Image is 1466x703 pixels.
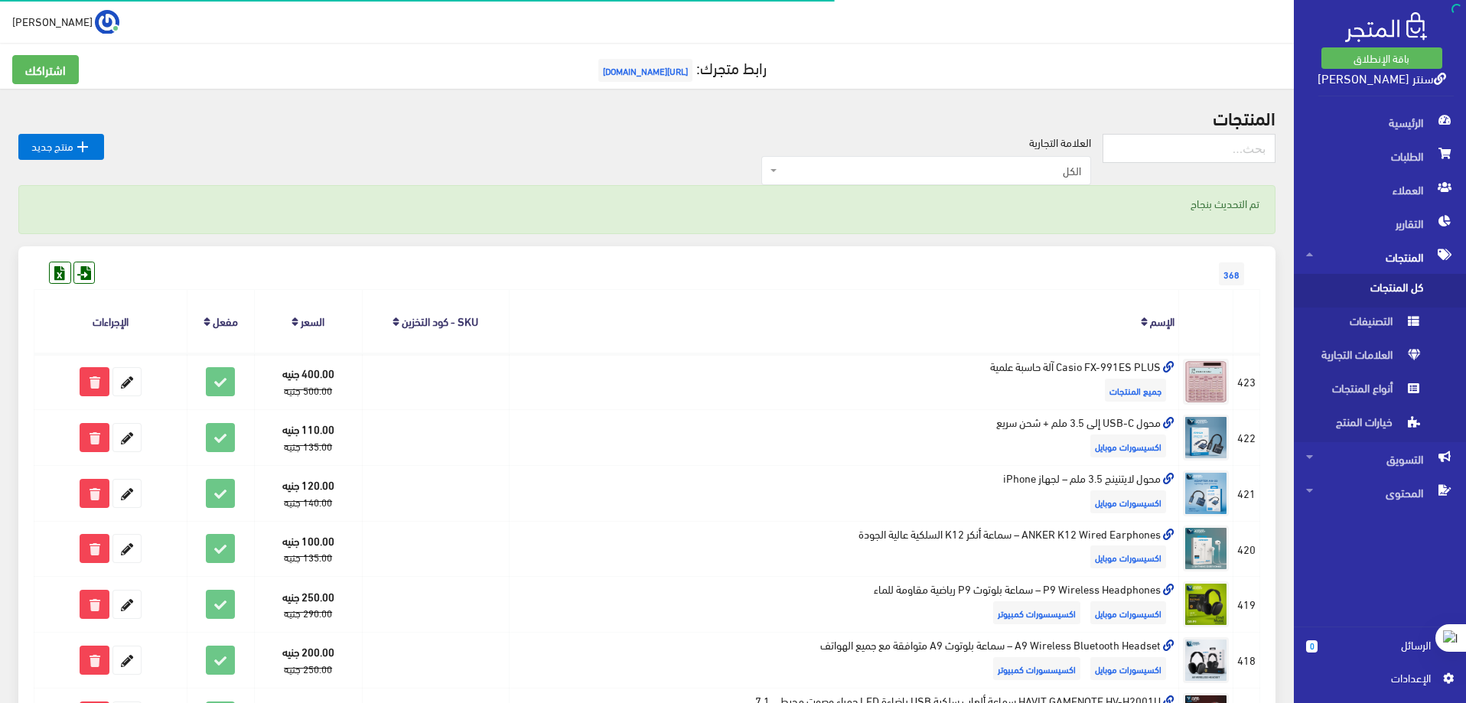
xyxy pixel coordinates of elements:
td: 100.00 جنيه [254,521,362,577]
a: الرئيسية [1294,106,1466,139]
span: المحتوى [1306,476,1454,509]
a: 0 الرسائل [1306,636,1454,669]
span: 0 [1306,640,1318,653]
span: اﻹعدادات [1318,669,1430,686]
strike: 250.00 جنيه [284,659,332,678]
a: العملاء [1294,173,1466,207]
i:  [73,138,92,156]
a: أنواع المنتجات [1294,375,1466,408]
td: 250.00 جنيه [254,577,362,633]
td: 419 [1233,577,1260,633]
span: الرئيسية [1306,106,1454,139]
a: العلامات التجارية [1294,341,1466,375]
a: اﻹعدادات [1306,669,1454,694]
span: العملاء [1306,173,1454,207]
td: Casio FX-991ES PLUS آلة حاسبة علمية [510,353,1179,409]
a: سنتر [PERSON_NAME] [1318,67,1446,89]
span: اكسيسسورات كمبيوتر [993,657,1080,680]
a: SKU - كود التخزين [402,310,478,331]
a: منتج جديد [18,134,104,160]
td: 120.00 جنيه [254,465,362,521]
span: جميع المنتجات [1105,379,1166,402]
img: mhol-master-cables-2-fy-1-usb-c-al-35-mlm-shhn-sryaa.png [1183,415,1229,461]
h2: المنتجات [18,107,1275,127]
a: الإسم [1150,310,1174,331]
span: كل المنتجات [1306,274,1422,308]
span: التصنيفات [1306,308,1422,341]
img: p9-wireless-headphones-smaaa-blototh-p9-ryady-mkaom-llmaaa.png [1183,581,1229,627]
a: اشتراكك [12,55,79,84]
span: التسويق [1306,442,1454,476]
a: السعر [301,310,324,331]
span: اكسيسورات موبايل [1090,657,1166,680]
a: باقة الإنطلاق [1321,47,1442,69]
span: المنتجات [1306,240,1454,274]
span: خيارات المنتج [1306,408,1422,442]
td: محول لايتنينج 3.5 ملم – لجهاز iPhone [510,465,1179,521]
a: كل المنتجات [1294,274,1466,308]
td: 420 [1233,521,1260,577]
img: anker-k12-wired-earphones-smaaa-ankr-k12-alslky-aaaly-algod.png [1183,526,1229,571]
img: casio-fx-991es-plus-al-hasb-aalmy.jpg [1183,359,1229,405]
td: ANKER K12 Wired Earphones – سماعة أنكر K12 السلكية عالية الجودة [510,521,1179,577]
span: الطلبات [1306,139,1454,173]
img: . [1345,12,1427,42]
td: P9 Wireless Headphones – سماعة بلوتوث P9 رياضية مقاومة للماء [510,577,1179,633]
a: الطلبات [1294,139,1466,173]
strike: 500.00 جنيه [284,381,332,399]
p: تم التحديث بنجاح [34,195,1259,212]
strike: 135.00 جنيه [284,548,332,566]
td: 200.00 جنيه [254,633,362,688]
span: العلامات التجارية [1306,341,1422,375]
img: mhol-laytnyng-35-mlm-lghaz-iphone.png [1183,470,1229,516]
img: ... [95,10,119,34]
span: [URL][DOMAIN_NAME] [598,59,692,82]
a: رابط متجرك:[URL][DOMAIN_NAME] [595,53,767,81]
span: التقارير [1306,207,1454,240]
a: المنتجات [1294,240,1466,274]
span: الكل [761,156,1091,185]
strike: 135.00 جنيه [284,437,332,455]
span: أنواع المنتجات [1306,375,1422,408]
td: 110.00 جنيه [254,409,362,465]
a: التصنيفات [1294,308,1466,341]
a: ... [PERSON_NAME] [12,9,119,34]
span: [PERSON_NAME] [12,11,93,31]
strike: 140.00 جنيه [284,493,332,511]
td: A9 Wireless Bluetooth Headset – سماعة بلوتوث A9 متوافقة مع جميع الهواتف [510,633,1179,688]
th: الإجراءات [34,290,187,353]
a: خيارات المنتج [1294,408,1466,442]
input: بحث... [1103,134,1275,163]
span: 368 [1219,262,1244,285]
strike: 290.00 جنيه [284,604,332,622]
td: 418 [1233,633,1260,688]
span: اكسيسورات موبايل [1090,545,1166,568]
span: اكسيسورات موبايل [1090,601,1166,624]
span: اكسيسورات موبايل [1090,434,1166,457]
label: العلامة التجارية [1029,134,1091,151]
span: الكل [780,163,1081,178]
span: اكسيسسورات كمبيوتر [993,601,1080,624]
img: a9-wireless-bluetooth-headset-smaaa-blototh-a9-mtoafk-maa-gmyaa-alhoatf.png [1183,637,1229,683]
td: 421 [1233,465,1260,521]
td: 400.00 جنيه [254,353,362,409]
a: المحتوى [1294,476,1466,509]
td: 422 [1233,409,1260,465]
span: اكسيسورات موبايل [1090,490,1166,513]
a: التقارير [1294,207,1466,240]
a: مفعل [213,310,238,331]
span: الرسائل [1330,636,1431,653]
td: محول USB-C إلى 3.5 ملم + شحن سريع [510,409,1179,465]
td: 423 [1233,353,1260,409]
